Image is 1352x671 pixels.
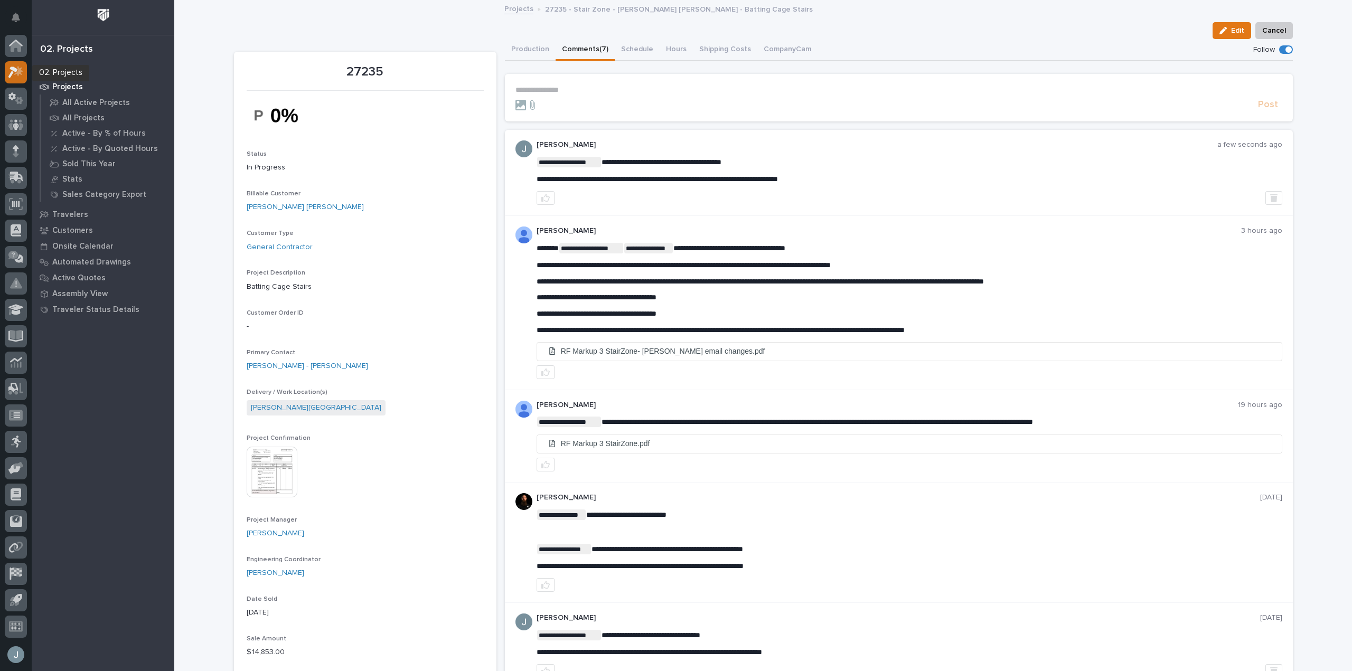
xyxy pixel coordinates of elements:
p: [PERSON_NAME] [537,613,1260,622]
p: Active - By Quoted Hours [62,144,158,154]
button: like this post [537,458,555,471]
p: Batting Cage Stairs [247,281,484,292]
span: Status [247,151,267,157]
button: like this post [537,578,555,592]
a: [PERSON_NAME] [PERSON_NAME] [247,202,364,213]
button: Cancel [1255,22,1293,39]
p: [PERSON_NAME] [537,226,1241,235]
span: Primary Contact [247,349,295,356]
p: 3 hours ago [1241,226,1282,235]
div: Notifications [13,13,27,30]
p: 27235 [247,64,484,80]
p: Projects [52,82,83,92]
span: Delivery / Work Location(s) [247,389,327,395]
a: [PERSON_NAME][GEOGRAPHIC_DATA] [251,402,381,413]
p: In Progress [247,162,484,173]
p: [PERSON_NAME] [537,140,1217,149]
button: Post [1254,99,1282,111]
a: Automated Drawings [32,254,174,270]
img: zmKUmRVDQjmBLfnAs97p [515,493,532,510]
a: All Active Projects [41,95,174,110]
p: Travelers [52,210,88,220]
p: [DATE] [247,607,484,618]
a: RF Markup 3 StairZone.pdf [537,435,1282,453]
img: AOh14GhUnP333BqRmXh-vZ-TpYZQaFVsuOFmGre8SRZf2A=s96-c [515,226,532,243]
img: ACg8ocIJHU6JEmo4GV-3KL6HuSvSpWhSGqG5DdxF6tKpN6m2=s96-c [515,613,532,630]
p: $ 14,853.00 [247,647,484,658]
a: Projects [504,2,533,14]
a: Traveler Status Details [32,301,174,317]
span: Date Sold [247,596,277,602]
img: AOh14GhUnP333BqRmXh-vZ-TpYZQaFVsuOFmGre8SRZf2A=s96-c [515,401,532,418]
a: Projects [32,79,174,94]
button: Production [505,39,556,61]
a: [PERSON_NAME] - [PERSON_NAME] [247,361,368,372]
a: [PERSON_NAME] [247,568,304,579]
span: Customer Order ID [247,310,304,316]
p: Customers [52,226,93,235]
button: Hours [660,39,693,61]
button: like this post [537,191,555,205]
div: 02. Projects [40,44,93,55]
button: Comments (7) [556,39,615,61]
span: Post [1258,99,1278,111]
p: 19 hours ago [1238,401,1282,410]
p: All Active Projects [62,98,130,108]
button: Delete post [1265,191,1282,205]
a: My Work [32,63,174,79]
a: Onsite Calendar [32,238,174,254]
button: users-avatar [5,644,27,666]
p: Automated Drawings [52,258,131,267]
p: Sales Category Export [62,190,146,200]
span: Engineering Coordinator [247,556,321,563]
img: dRYf8qTlqhPaoAUeU0KT12h16c_h_Egn1XfEzhRsweA [247,97,326,134]
img: Workspace Logo [93,5,113,25]
a: Active - By Quoted Hours [41,141,174,156]
button: Shipping Costs [693,39,757,61]
p: Stats [62,175,82,184]
p: 27235 - Stair Zone - [PERSON_NAME] [PERSON_NAME] - Batting Cage Stairs [545,3,813,14]
p: a few seconds ago [1217,140,1282,149]
p: Sold This Year [62,159,116,169]
span: Project Manager [247,517,297,523]
p: Onsite Calendar [52,242,114,251]
p: Follow [1253,45,1275,54]
span: Billable Customer [247,191,301,197]
span: Project Confirmation [247,435,311,441]
span: Sale Amount [247,636,286,642]
a: Active Quotes [32,270,174,286]
a: [PERSON_NAME] [247,528,304,539]
button: like this post [537,365,555,379]
button: CompanyCam [757,39,818,61]
a: Customers [32,222,174,238]
p: All Projects [62,114,105,123]
a: Stats [41,172,174,186]
img: ACg8ocIJHU6JEmo4GV-3KL6HuSvSpWhSGqG5DdxF6tKpN6m2=s96-c [515,140,532,157]
a: Travelers [32,206,174,222]
li: RF Markup 3 StairZone- [PERSON_NAME] email changes.pdf [537,343,1282,360]
a: Sold This Year [41,156,174,171]
button: Notifications [5,6,27,29]
a: Assembly View [32,286,174,301]
p: Active - By % of Hours [62,129,146,138]
p: [PERSON_NAME] [537,401,1238,410]
p: [PERSON_NAME] [537,493,1260,502]
a: All Projects [41,110,174,125]
p: - [247,321,484,332]
span: Cancel [1262,24,1286,37]
a: Active - By % of Hours [41,126,174,140]
p: [DATE] [1260,493,1282,502]
button: Schedule [615,39,660,61]
p: [DATE] [1260,613,1282,622]
p: My Work [52,67,84,76]
a: Sales Category Export [41,187,174,202]
span: Edit [1231,26,1244,35]
p: Assembly View [52,289,108,299]
p: Active Quotes [52,273,106,283]
button: Edit [1213,22,1251,39]
span: Customer Type [247,230,294,237]
span: Project Description [247,270,305,276]
p: Traveler Status Details [52,305,139,315]
a: RF Markup 3 StairZone- [PERSON_NAME] email changes.pdf [537,343,1282,361]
